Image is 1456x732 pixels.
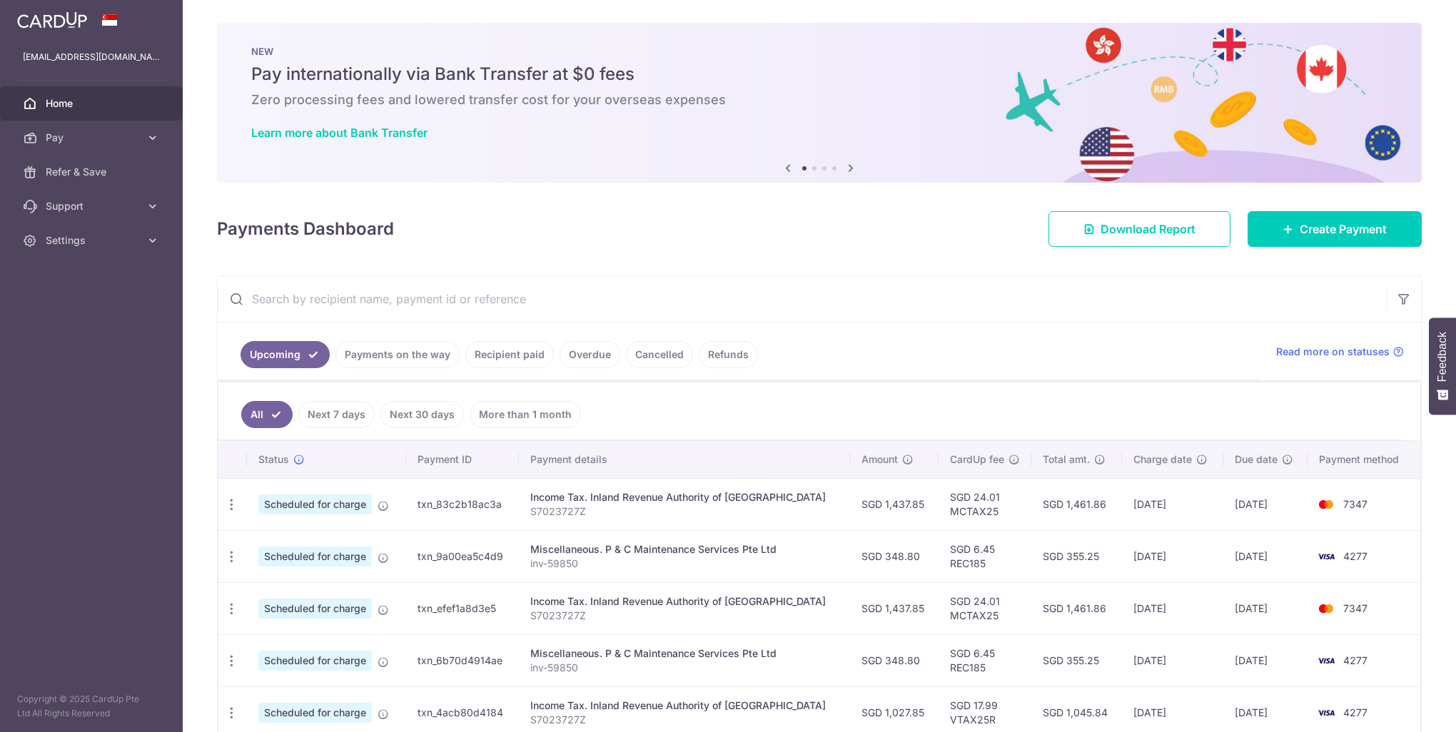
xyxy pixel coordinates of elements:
[218,276,1387,322] input: Search by recipient name, payment id or reference
[530,594,838,609] div: Income Tax. Inland Revenue Authority of [GEOGRAPHIC_DATA]
[1122,582,1223,634] td: [DATE]
[1235,452,1278,467] span: Due date
[850,478,939,530] td: SGD 1,437.85
[217,216,394,242] h4: Payments Dashboard
[251,46,1387,57] p: NEW
[530,713,838,727] p: S7023727Z
[258,547,372,566] span: Scheduled for charge
[17,11,87,29] img: CardUp
[530,504,838,519] p: S7023727Z
[560,341,620,368] a: Overdue
[939,582,1031,634] td: SGD 24.01 MCTAX25
[241,341,330,368] a: Upcoming
[251,126,428,140] a: Learn more about Bank Transfer
[258,651,372,671] span: Scheduled for charge
[939,530,1031,582] td: SGD 6.45 REC185
[46,96,140,111] span: Home
[258,599,372,619] span: Scheduled for charge
[530,609,838,623] p: S7023727Z
[861,452,898,467] span: Amount
[530,698,838,713] div: Income Tax. Inland Revenue Authority of [GEOGRAPHIC_DATA]
[1031,478,1123,530] td: SGD 1,461.86
[251,63,1387,86] h5: Pay internationally via Bank Transfer at $0 fees
[406,634,519,686] td: txn_6b70d4914ae
[950,452,1004,467] span: CardUp fee
[1312,704,1340,721] img: Bank Card
[46,165,140,179] span: Refer & Save
[1133,452,1192,467] span: Charge date
[850,582,939,634] td: SGD 1,437.85
[1308,441,1420,478] th: Payment method
[46,233,140,248] span: Settings
[1122,478,1223,530] td: [DATE]
[530,661,838,675] p: inv-59850
[406,582,519,634] td: txn_efef1a8d3e5
[530,490,838,504] div: Income Tax. Inland Revenue Authority of [GEOGRAPHIC_DATA]
[1223,582,1308,634] td: [DATE]
[406,441,519,478] th: Payment ID
[1101,220,1195,238] span: Download Report
[1122,634,1223,686] td: [DATE]
[217,23,1422,183] img: Bank transfer banner
[298,401,375,428] a: Next 7 days
[850,634,939,686] td: SGD 348.80
[1343,654,1367,666] span: 4277
[1343,550,1367,562] span: 4277
[258,494,372,514] span: Scheduled for charge
[380,401,464,428] a: Next 30 days
[1276,345,1404,359] a: Read more on statuses
[1223,478,1308,530] td: [DATE]
[241,401,293,428] a: All
[530,556,838,571] p: inv-59850
[1223,634,1308,686] td: [DATE]
[1312,600,1340,617] img: Bank Card
[1276,345,1390,359] span: Read more on statuses
[258,703,372,723] span: Scheduled for charge
[1300,220,1387,238] span: Create Payment
[1043,452,1090,467] span: Total amt.
[519,441,849,478] th: Payment details
[1223,530,1308,582] td: [DATE]
[46,199,140,213] span: Support
[1436,332,1449,382] span: Feedback
[465,341,554,368] a: Recipient paid
[406,478,519,530] td: txn_83c2b18ac3a
[1312,652,1340,669] img: Bank Card
[1312,548,1340,565] img: Bank Card
[23,50,160,64] p: [EMAIL_ADDRESS][DOMAIN_NAME]
[530,542,838,556] div: Miscellaneous. P & C Maintenance Services Pte Ltd
[258,452,289,467] span: Status
[1031,582,1123,634] td: SGD 1,461.86
[406,530,519,582] td: txn_9a00ea5c4d9
[335,341,460,368] a: Payments on the way
[939,634,1031,686] td: SGD 6.45 REC185
[251,91,1387,108] h6: Zero processing fees and lowered transfer cost for your overseas expenses
[626,341,693,368] a: Cancelled
[1122,530,1223,582] td: [DATE]
[1031,530,1123,582] td: SGD 355.25
[1031,634,1123,686] td: SGD 355.25
[1343,602,1367,614] span: 7347
[850,530,939,582] td: SGD 348.80
[1343,498,1367,510] span: 7347
[1429,317,1456,415] button: Feedback - Show survey
[1048,211,1230,247] a: Download Report
[939,478,1031,530] td: SGD 24.01 MCTAX25
[530,646,838,661] div: Miscellaneous. P & C Maintenance Services Pte Ltd
[1343,706,1367,718] span: 4277
[470,401,581,428] a: More than 1 month
[1312,496,1340,513] img: Bank Card
[46,131,140,145] span: Pay
[1248,211,1422,247] a: Create Payment
[699,341,758,368] a: Refunds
